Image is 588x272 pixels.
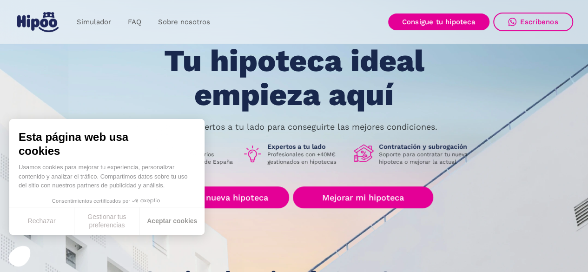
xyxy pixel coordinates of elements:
a: Consigue tu hipoteca [388,13,489,30]
h1: Contratación y subrogación [379,142,475,151]
h1: Tu hipoteca ideal empieza aquí [118,44,470,112]
div: Escríbenos [520,18,558,26]
a: Buscar nueva hipoteca [155,186,289,208]
p: Nuestros expertos a tu lado para conseguirte las mejores condiciones. [151,123,437,131]
h1: Expertos a tu lado [267,142,346,151]
a: Mejorar mi hipoteca [293,186,433,208]
a: Simulador [68,13,119,31]
a: Sobre nosotros [150,13,218,31]
p: Soporte para contratar tu nueva hipoteca o mejorar la actual [379,151,475,166]
a: FAQ [119,13,150,31]
a: home [15,8,61,36]
p: Profesionales con +40M€ gestionados en hipotecas [267,151,346,166]
a: Escríbenos [493,13,573,31]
